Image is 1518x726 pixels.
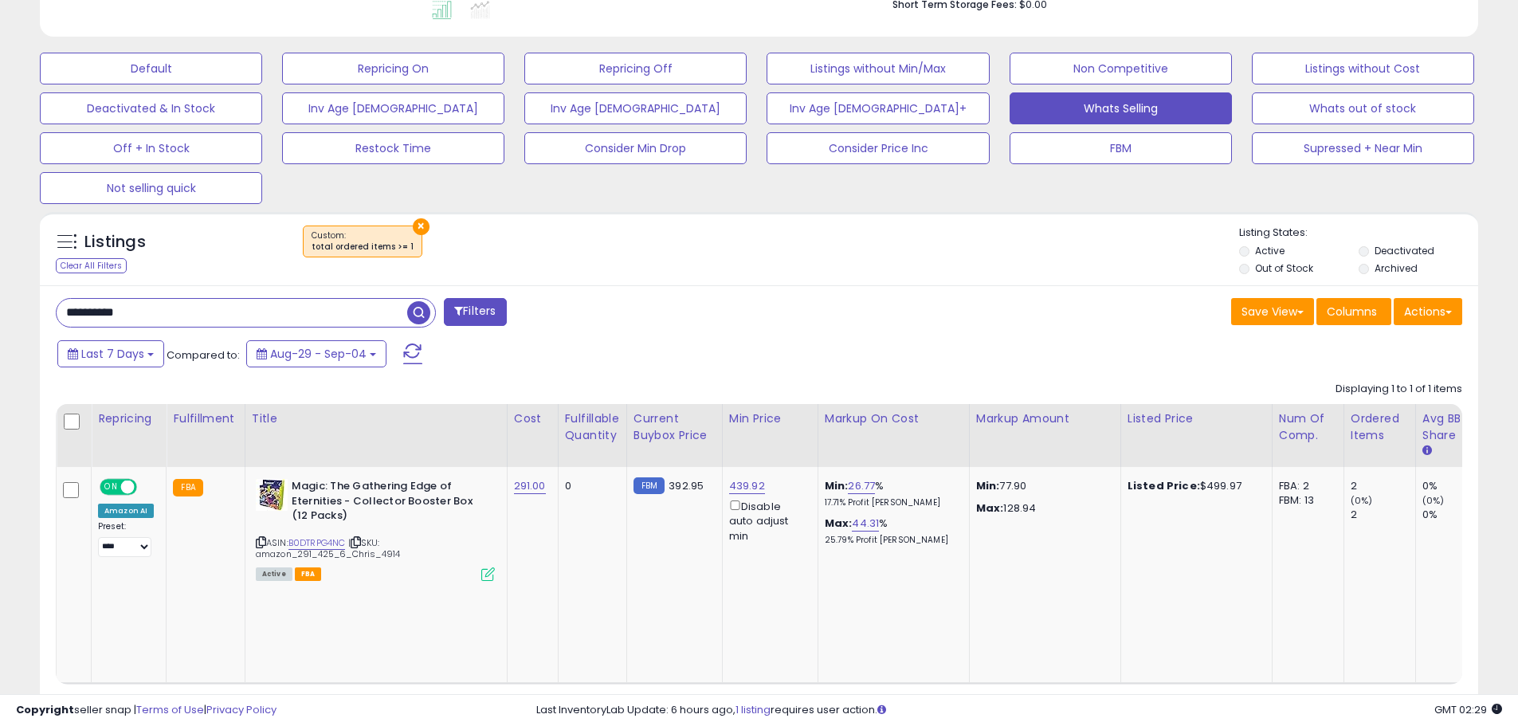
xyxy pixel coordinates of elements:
[256,479,495,579] div: ASIN:
[1351,494,1373,507] small: (0%)
[729,497,806,544] div: Disable auto adjust min
[312,230,414,253] span: Custom:
[1231,298,1314,325] button: Save View
[767,53,989,84] button: Listings without Min/Max
[825,410,963,427] div: Markup on Cost
[565,410,620,444] div: Fulfillable Quantity
[976,410,1114,427] div: Markup Amount
[1255,244,1285,257] label: Active
[825,516,853,531] b: Max:
[818,404,969,467] th: The percentage added to the cost of goods (COGS) that forms the calculator for Min & Max prices.
[976,478,1000,493] strong: Min:
[1422,479,1487,493] div: 0%
[976,501,1108,516] p: 128.94
[524,92,747,124] button: Inv Age [DEMOGRAPHIC_DATA]
[282,132,504,164] button: Restock Time
[1422,410,1481,444] div: Avg BB Share
[252,410,500,427] div: Title
[40,132,262,164] button: Off + In Stock
[633,410,716,444] div: Current Buybox Price
[282,53,504,84] button: Repricing On
[282,92,504,124] button: Inv Age [DEMOGRAPHIC_DATA]
[1279,493,1332,508] div: FBM: 13
[1252,53,1474,84] button: Listings without Cost
[565,479,614,493] div: 0
[1394,298,1462,325] button: Actions
[81,346,144,362] span: Last 7 Days
[1010,132,1232,164] button: FBM
[1128,479,1260,493] div: $499.97
[1255,261,1313,275] label: Out of Stock
[514,478,546,494] a: 291.00
[288,536,346,550] a: B0DTRPG4NC
[256,479,288,511] img: 51UXTbrch8L._SL40_.jpg
[524,53,747,84] button: Repricing Off
[848,478,875,494] a: 26.77
[173,479,202,496] small: FBA
[101,481,121,494] span: ON
[167,347,240,363] span: Compared to:
[1128,478,1200,493] b: Listed Price:
[40,53,262,84] button: Default
[40,92,262,124] button: Deactivated & In Stock
[292,479,485,528] b: Magic: The Gathering Edge of Eternities - Collector Booster Box (12 Packs)
[1375,261,1418,275] label: Archived
[1351,508,1415,522] div: 2
[669,478,704,493] span: 392.95
[312,241,414,253] div: total ordered items >= 1
[57,340,164,367] button: Last 7 Days
[1279,410,1337,444] div: Num of Comp.
[825,535,957,546] p: 25.79% Profit [PERSON_NAME]
[40,172,262,204] button: Not selling quick
[633,477,665,494] small: FBM
[1422,508,1487,522] div: 0%
[173,410,237,427] div: Fulfillment
[1239,226,1478,241] p: Listing States:
[1351,479,1415,493] div: 2
[976,479,1108,493] p: 77.90
[1422,494,1445,507] small: (0%)
[729,478,765,494] a: 439.92
[1316,298,1391,325] button: Columns
[524,132,747,164] button: Consider Min Drop
[729,410,811,427] div: Min Price
[976,500,1004,516] strong: Max:
[16,702,74,717] strong: Copyright
[1128,410,1265,427] div: Listed Price
[98,504,154,518] div: Amazon AI
[413,218,430,235] button: ×
[84,231,146,253] h5: Listings
[1422,444,1432,458] small: Avg BB Share.
[1375,244,1434,257] label: Deactivated
[825,516,957,546] div: %
[536,703,1502,718] div: Last InventoryLab Update: 6 hours ago, requires user action.
[136,702,204,717] a: Terms of Use
[767,132,989,164] button: Consider Price Inc
[1252,132,1474,164] button: Supressed + Near Min
[1327,304,1377,320] span: Columns
[1010,92,1232,124] button: Whats Selling
[735,702,771,717] a: 1 listing
[246,340,386,367] button: Aug-29 - Sep-04
[256,536,401,560] span: | SKU: amazon_291_425_6_Chris_4914
[1252,92,1474,124] button: Whats out of stock
[206,702,277,717] a: Privacy Policy
[852,516,879,532] a: 44.31
[444,298,506,326] button: Filters
[825,479,957,508] div: %
[1351,410,1409,444] div: Ordered Items
[514,410,551,427] div: Cost
[98,410,159,427] div: Repricing
[98,521,154,557] div: Preset:
[767,92,989,124] button: Inv Age [DEMOGRAPHIC_DATA]+
[1336,382,1462,397] div: Displaying 1 to 1 of 1 items
[16,703,277,718] div: seller snap | |
[56,258,127,273] div: Clear All Filters
[270,346,367,362] span: Aug-29 - Sep-04
[1279,479,1332,493] div: FBA: 2
[256,567,292,581] span: All listings currently available for purchase on Amazon
[1010,53,1232,84] button: Non Competitive
[825,497,957,508] p: 17.71% Profit [PERSON_NAME]
[1434,702,1502,717] span: 2025-09-12 02:29 GMT
[135,481,160,494] span: OFF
